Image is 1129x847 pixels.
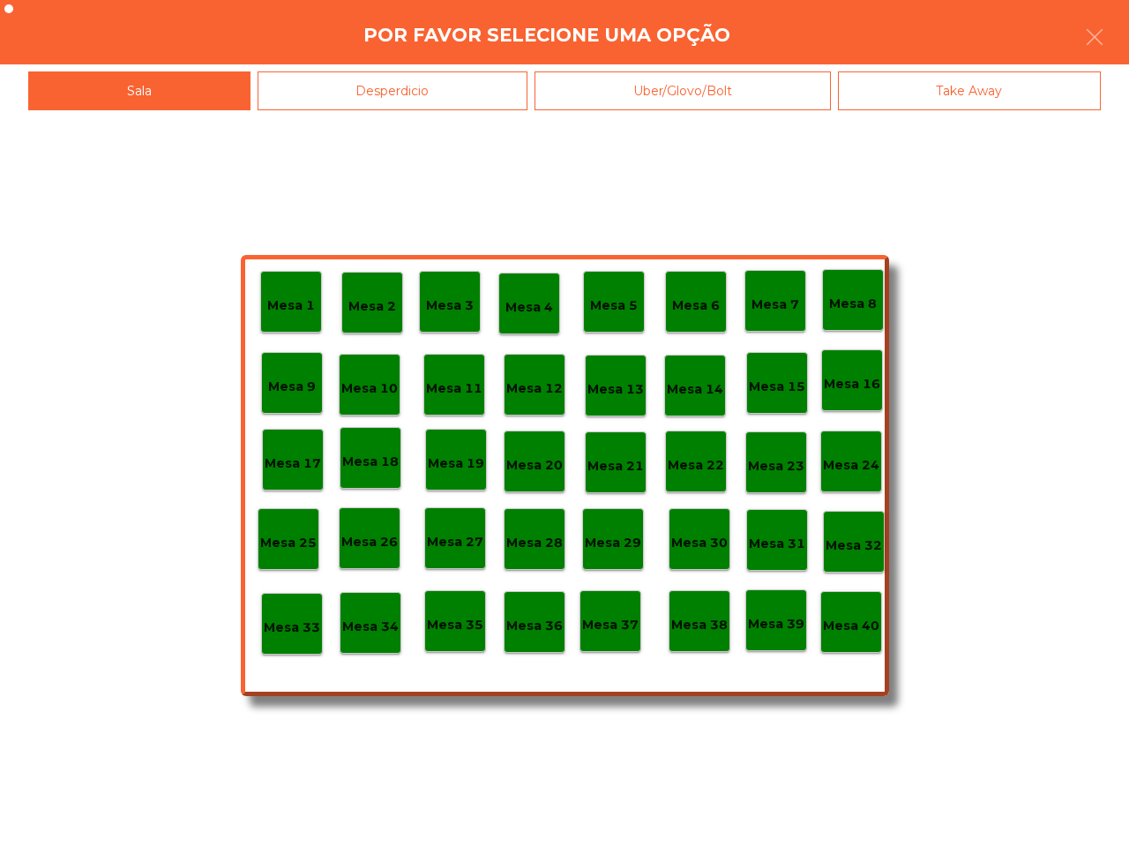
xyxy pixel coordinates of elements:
[342,617,399,637] p: Mesa 34
[264,618,320,638] p: Mesa 33
[823,455,879,476] p: Mesa 24
[505,297,553,318] p: Mesa 4
[427,532,483,552] p: Mesa 27
[506,455,563,476] p: Mesa 20
[748,614,804,634] p: Mesa 39
[590,296,638,316] p: Mesa 5
[265,453,321,474] p: Mesa 17
[260,533,317,553] p: Mesa 25
[667,379,723,400] p: Mesa 14
[826,536,882,556] p: Mesa 32
[751,295,799,315] p: Mesa 7
[587,379,644,400] p: Mesa 13
[838,71,1102,111] div: Take Away
[749,377,805,397] p: Mesa 15
[587,456,644,476] p: Mesa 21
[829,294,877,314] p: Mesa 8
[363,22,730,49] h4: Por favor selecione uma opção
[428,453,484,474] p: Mesa 19
[341,379,398,399] p: Mesa 10
[341,532,398,552] p: Mesa 26
[506,533,563,553] p: Mesa 28
[342,452,399,472] p: Mesa 18
[506,616,563,636] p: Mesa 36
[672,296,720,316] p: Mesa 6
[506,379,563,399] p: Mesa 12
[348,296,396,317] p: Mesa 2
[671,615,728,635] p: Mesa 38
[267,296,315,316] p: Mesa 1
[427,615,483,635] p: Mesa 35
[268,377,316,397] p: Mesa 9
[823,616,879,636] p: Mesa 40
[748,456,804,476] p: Mesa 23
[258,71,528,111] div: Desperdicio
[426,379,482,399] p: Mesa 11
[426,296,474,316] p: Mesa 3
[749,534,805,554] p: Mesa 31
[582,615,639,635] p: Mesa 37
[671,533,728,553] p: Mesa 30
[535,71,831,111] div: Uber/Glovo/Bolt
[824,374,880,394] p: Mesa 16
[28,71,250,111] div: Sala
[668,455,724,476] p: Mesa 22
[585,533,641,553] p: Mesa 29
